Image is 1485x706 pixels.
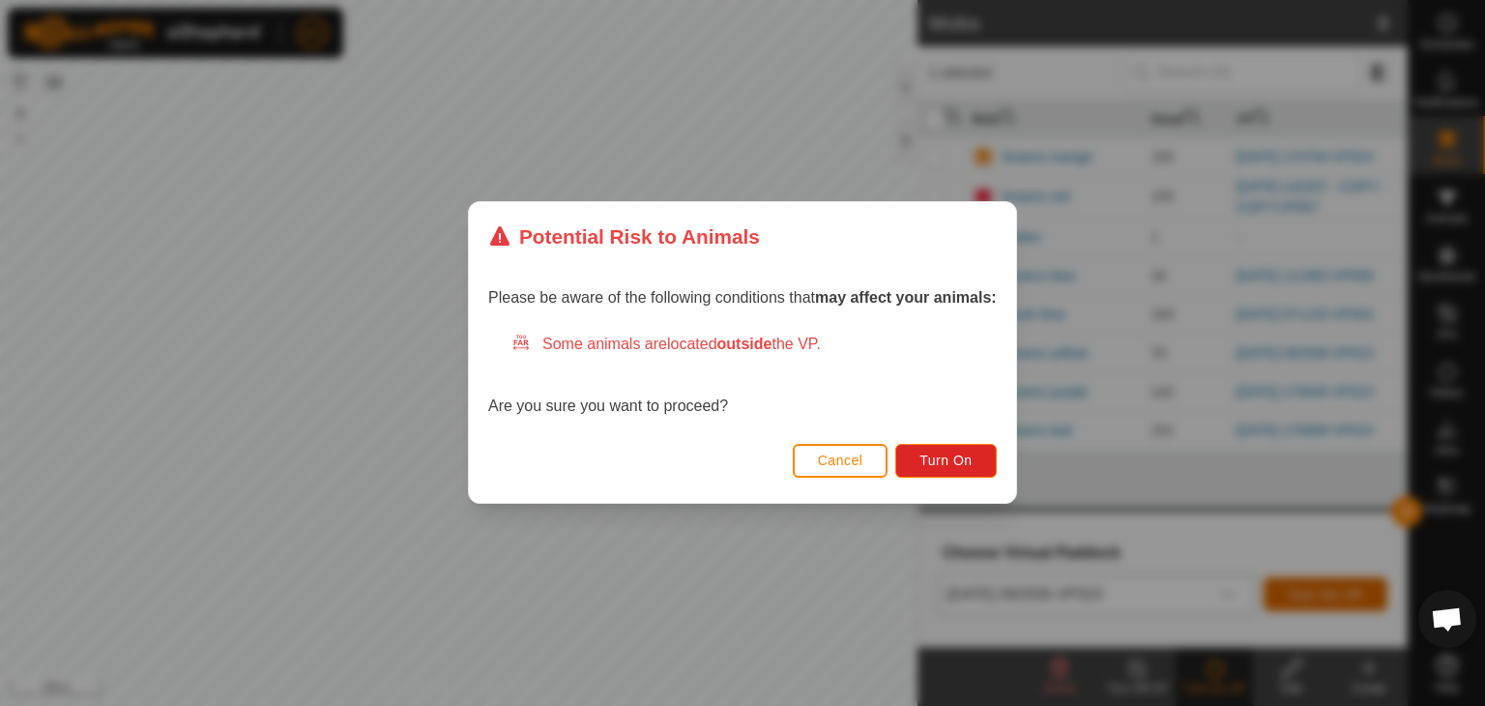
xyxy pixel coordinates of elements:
[793,444,888,478] button: Cancel
[1418,590,1476,648] a: Open chat
[896,444,997,478] button: Turn On
[667,337,821,353] span: located the VP.
[488,290,997,307] span: Please be aware of the following conditions that
[488,334,997,419] div: Are you sure you want to proceed?
[818,454,863,469] span: Cancel
[815,290,997,307] strong: may affect your animals:
[920,454,973,469] span: Turn On
[717,337,772,353] strong: outside
[511,334,997,357] div: Some animals are
[488,221,760,251] div: Potential Risk to Animals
